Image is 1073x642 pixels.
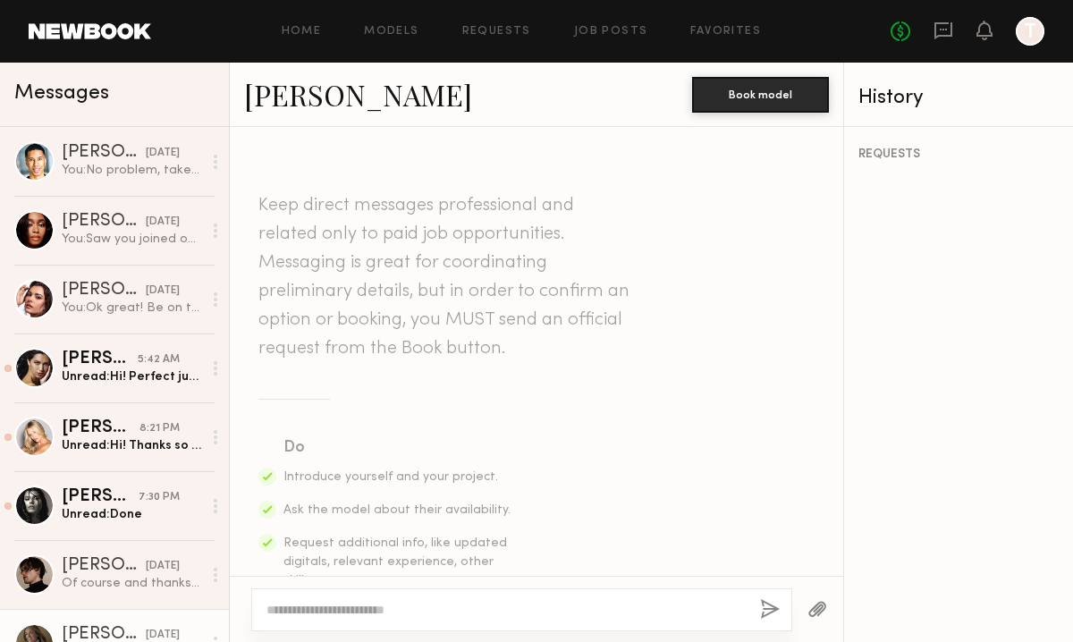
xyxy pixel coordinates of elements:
[283,471,498,483] span: Introduce yourself and your project.
[146,283,180,300] div: [DATE]
[692,86,829,101] a: Book model
[462,26,531,38] a: Requests
[62,351,138,368] div: [PERSON_NAME]
[146,145,180,162] div: [DATE]
[62,437,202,454] div: Unread: Hi! Thanks so much for sharing the details! This sounds like a great fit, and I’d love to...
[1016,17,1044,46] a: T
[139,420,180,437] div: 8:21 PM
[62,575,202,592] div: Of course and thanks for sending me the example script! I have looked over it and yes, I am comfo...
[62,300,202,317] div: You: Ok great! Be on the lookout for a contract and welcome email - will send either [DATE] or [D...
[139,489,180,506] div: 7:30 PM
[258,191,634,363] header: Keep direct messages professional and related only to paid job opportunities. Messaging is great ...
[62,488,139,506] div: [PERSON_NAME]
[62,506,202,523] div: Unread: Done
[858,148,1059,161] div: REQUESTS
[364,26,418,38] a: Models
[282,26,322,38] a: Home
[283,504,511,516] span: Ask the model about their availability.
[146,558,180,575] div: [DATE]
[62,368,202,385] div: Unread: Hi! Perfect just applied (I am familiar with aspire!). Quick question- for scripts are cr...
[62,213,146,231] div: [PERSON_NAME]
[62,144,146,162] div: [PERSON_NAME]
[62,557,146,575] div: [PERSON_NAME]
[146,214,180,231] div: [DATE]
[62,162,202,179] div: You: No problem, take care!
[574,26,648,38] a: Job Posts
[283,537,507,587] span: Request additional info, like updated digitals, relevant experience, other skills, etc.
[858,88,1059,108] div: History
[283,435,512,460] div: Do
[138,351,180,368] div: 5:42 AM
[690,26,761,38] a: Favorites
[62,419,139,437] div: [PERSON_NAME]
[244,75,472,114] a: [PERSON_NAME]
[692,77,829,113] button: Book model
[14,83,109,104] span: Messages
[62,282,146,300] div: [PERSON_NAME]
[62,231,202,248] div: You: Saw you joined on Aspire, thanks [PERSON_NAME]! Be on the lookout for a contract and welcome...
